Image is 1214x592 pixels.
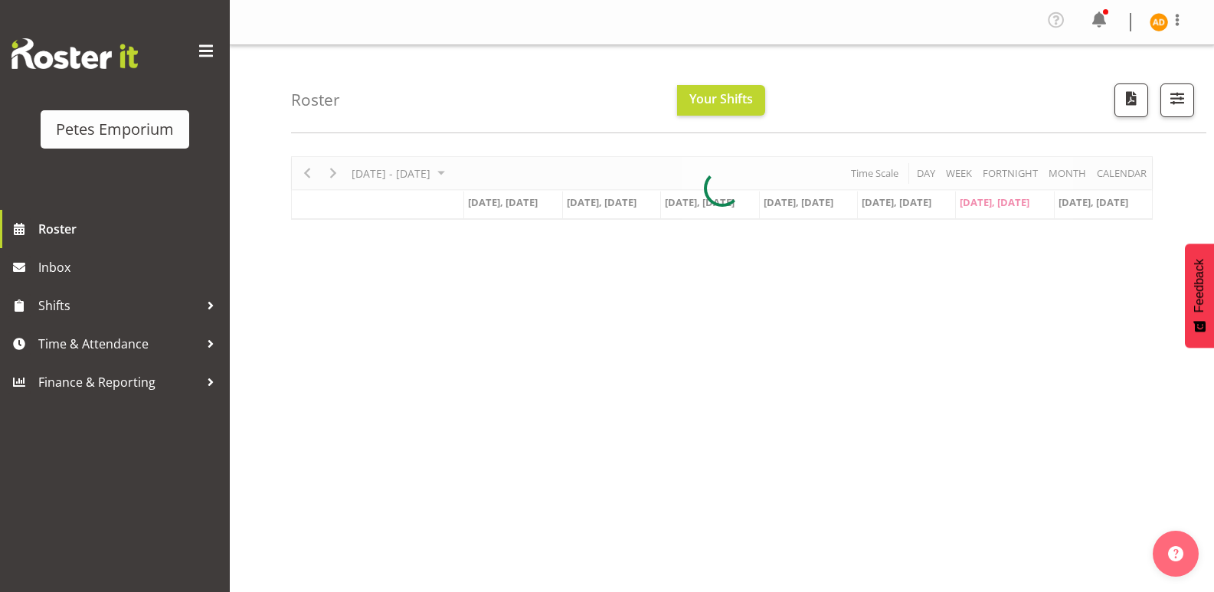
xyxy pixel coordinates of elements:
span: Time & Attendance [38,332,199,355]
button: Your Shifts [677,85,765,116]
span: Inbox [38,256,222,279]
img: help-xxl-2.png [1168,546,1183,561]
span: Finance & Reporting [38,371,199,394]
button: Filter Shifts [1160,83,1194,117]
span: Your Shifts [689,90,753,107]
h4: Roster [291,91,340,109]
span: Roster [38,218,222,240]
img: Rosterit website logo [11,38,138,69]
span: Shifts [38,294,199,317]
button: Feedback - Show survey [1185,244,1214,348]
img: amelia-denz7002.jpg [1150,13,1168,31]
span: Feedback [1193,259,1206,312]
div: Petes Emporium [56,118,174,141]
button: Download a PDF of the roster according to the set date range. [1114,83,1148,117]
